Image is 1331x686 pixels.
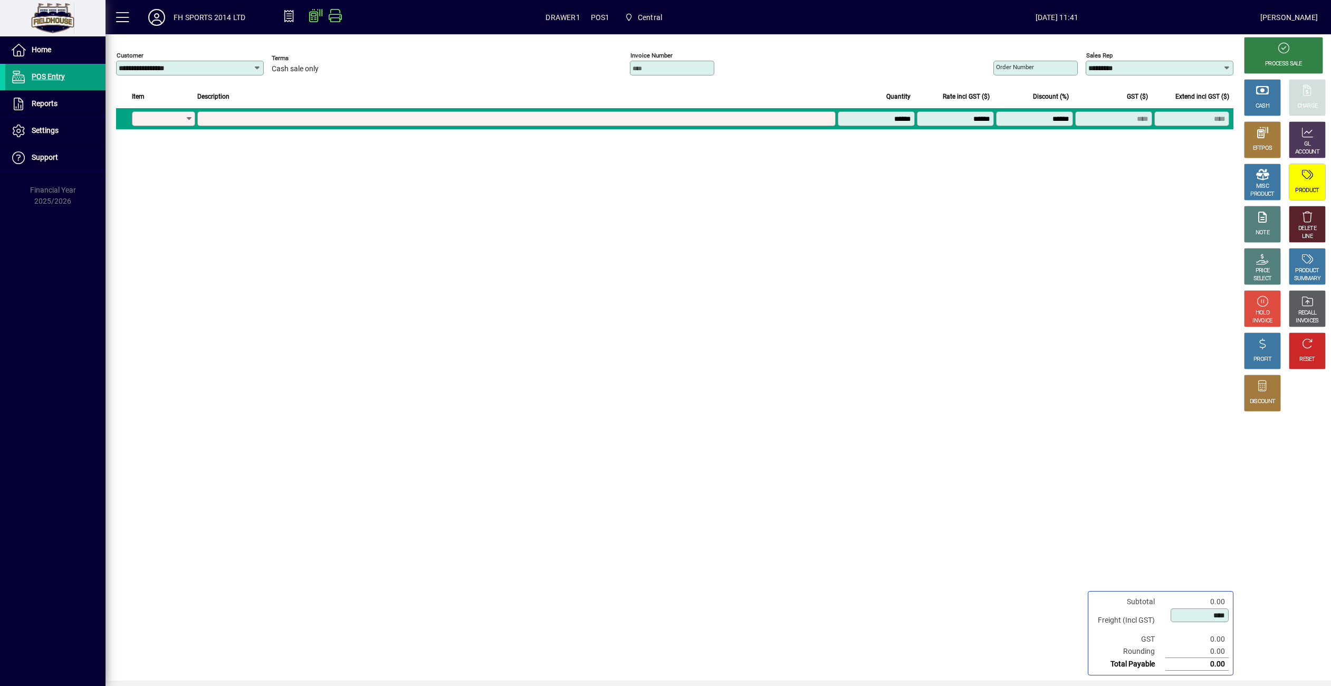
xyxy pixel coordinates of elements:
[1165,596,1229,608] td: 0.00
[32,45,51,54] span: Home
[1256,102,1269,110] div: CASH
[5,37,106,63] a: Home
[1256,309,1269,317] div: HOLD
[1253,356,1271,364] div: PROFIT
[620,8,666,27] span: Central
[1093,633,1165,645] td: GST
[1298,309,1317,317] div: RECALL
[1165,645,1229,658] td: 0.00
[1256,183,1269,190] div: MISC
[886,91,911,102] span: Quantity
[1093,608,1165,633] td: Freight (Incl GST)
[1260,9,1318,26] div: [PERSON_NAME]
[1294,275,1320,283] div: SUMMARY
[638,9,662,26] span: Central
[591,9,610,26] span: POS1
[5,91,106,117] a: Reports
[132,91,145,102] span: Item
[1265,60,1302,68] div: PROCESS SALE
[197,91,229,102] span: Description
[1250,190,1274,198] div: PRODUCT
[1093,645,1165,658] td: Rounding
[1253,145,1272,153] div: EFTPOS
[1033,91,1069,102] span: Discount (%)
[5,145,106,171] a: Support
[1165,658,1229,671] td: 0.00
[630,52,673,59] mat-label: Invoice number
[1093,596,1165,608] td: Subtotal
[1295,267,1319,275] div: PRODUCT
[1175,91,1229,102] span: Extend incl GST ($)
[272,55,335,62] span: Terms
[174,9,245,26] div: FH SPORTS 2014 LTD
[32,126,59,135] span: Settings
[1250,398,1275,406] div: DISCOUNT
[943,91,990,102] span: Rate incl GST ($)
[1295,148,1319,156] div: ACCOUNT
[854,9,1260,26] span: [DATE] 11:41
[545,9,580,26] span: DRAWER1
[1093,658,1165,671] td: Total Payable
[1304,140,1311,148] div: GL
[1252,317,1272,325] div: INVOICE
[272,65,319,73] span: Cash sale only
[140,8,174,27] button: Profile
[1302,233,1313,241] div: LINE
[1297,102,1318,110] div: CHARGE
[1296,317,1318,325] div: INVOICES
[32,153,58,161] span: Support
[5,118,106,144] a: Settings
[1256,267,1270,275] div: PRICE
[1165,633,1229,645] td: 0.00
[32,72,65,81] span: POS Entry
[117,52,143,59] mat-label: Customer
[1298,225,1316,233] div: DELETE
[1256,229,1269,237] div: NOTE
[1086,52,1113,59] mat-label: Sales rep
[1127,91,1148,102] span: GST ($)
[1295,187,1319,195] div: PRODUCT
[1253,275,1272,283] div: SELECT
[996,63,1034,71] mat-label: Order number
[32,99,58,108] span: Reports
[1299,356,1315,364] div: RESET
